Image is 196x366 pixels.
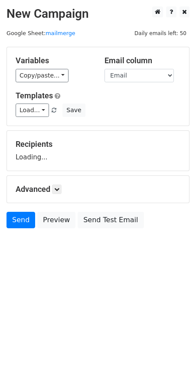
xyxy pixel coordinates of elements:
[46,30,75,36] a: mailmerge
[16,69,69,82] a: Copy/paste...
[16,139,180,149] h5: Recipients
[7,6,189,21] h2: New Campaign
[105,56,180,65] h5: Email column
[16,104,49,117] a: Load...
[16,56,91,65] h5: Variables
[131,29,189,38] span: Daily emails left: 50
[16,91,53,100] a: Templates
[131,30,189,36] a: Daily emails left: 50
[7,212,35,228] a: Send
[78,212,144,228] a: Send Test Email
[37,212,75,228] a: Preview
[7,30,75,36] small: Google Sheet:
[16,139,180,162] div: Loading...
[16,185,180,194] h5: Advanced
[62,104,85,117] button: Save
